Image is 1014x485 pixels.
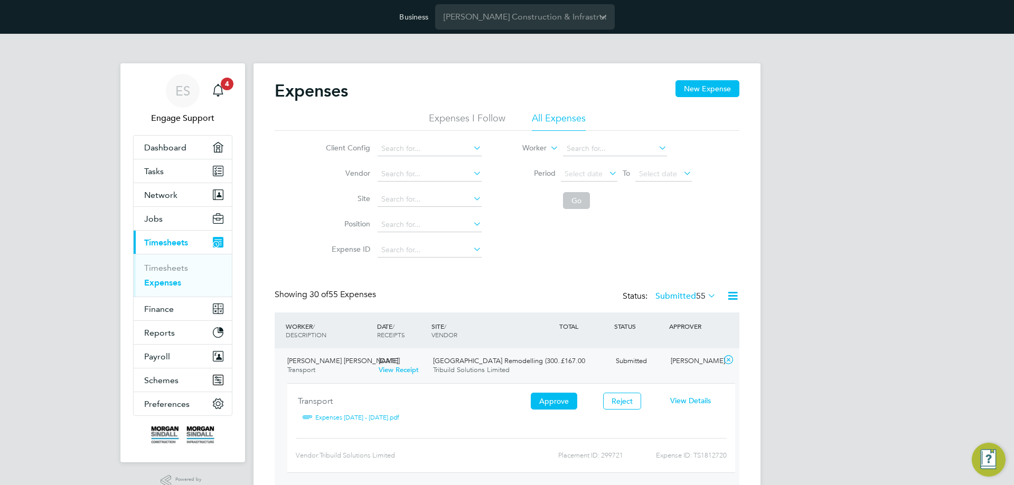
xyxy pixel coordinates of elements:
a: Go to home page [133,426,232,443]
label: Worker [499,143,547,154]
div: Timesheets [134,254,232,297]
span: / [313,322,315,330]
span: / [444,322,446,330]
input: Search for... [378,217,482,232]
div: STATUS [612,317,666,336]
span: Schemes [144,375,179,385]
button: Reports [134,321,232,344]
div: Transport [298,392,520,410]
span: ES [175,84,190,98]
span: Payroll [144,351,170,362]
button: Network [134,183,232,206]
h2: Expenses [275,80,348,101]
span: [DATE] [379,356,400,365]
span: Tasks [144,166,164,176]
button: Timesheets [134,231,232,254]
span: Tribuild Solutions Limited [433,365,510,374]
span: VENDOR [431,330,457,339]
button: Engage Resource Center [972,443,1006,477]
span: Network [144,190,177,200]
nav: Main navigation [120,63,245,462]
div: DATE [374,317,429,344]
span: Finance [144,304,174,314]
a: Tasks [134,159,232,183]
a: View Receipt [379,365,419,374]
span: Select date [565,169,603,178]
label: Submitted [655,291,716,301]
button: Preferences [134,392,232,415]
input: Search for... [378,192,482,207]
label: Period [508,168,556,178]
label: Business [399,12,428,22]
span: [PERSON_NAME] [PERSON_NAME] [287,356,398,365]
button: New Expense [675,80,739,97]
li: Expenses I Follow [429,112,505,131]
input: Search for... [378,243,482,258]
input: Search for... [378,141,482,156]
li: All Expenses [532,112,586,131]
div: Vendor: [296,447,485,464]
input: Search for... [378,167,482,182]
span: Engage Support [133,112,232,125]
span: To [619,166,633,180]
span: / [392,322,395,330]
div: Showing [275,289,378,300]
div: [PERSON_NAME] [666,353,721,370]
span: Timesheets [144,237,188,248]
span: Jobs [144,214,163,224]
span: 55 Expenses [309,289,376,300]
a: 4 [208,74,229,108]
span: Tribuild Solutions Limited [320,451,395,459]
span: View Details [670,396,711,405]
a: Expenses [144,278,181,288]
button: Schemes [134,368,232,392]
label: Position [323,219,370,229]
label: Expense ID [323,244,370,254]
button: Finance [134,297,232,320]
label: Site [323,194,370,203]
img: morgansindall-logo-retina.png [151,426,214,443]
div: WORKER [283,317,374,344]
a: Timesheets [144,263,188,273]
span: 30 of [309,289,328,300]
span: Submitted [616,356,647,365]
span: [GEOGRAPHIC_DATA] Remodelling (300… [433,356,565,365]
div: SITE [429,317,557,344]
span: DESCRIPTION [286,330,326,339]
span: Reports [144,328,175,338]
div: £167.00 [557,353,612,370]
button: Jobs [134,207,232,230]
label: Vendor [323,168,370,178]
a: ESEngage Support [133,74,232,125]
span: Select date [639,169,677,178]
span: Dashboard [144,142,186,153]
span: 55 [696,291,706,301]
button: Reject [603,393,641,410]
span: Powered by [175,475,205,484]
div: TOTAL [557,317,612,336]
button: Go [563,192,590,209]
div: Expense ID: TS1812720 [623,447,727,464]
label: Client Config [323,143,370,153]
div: Status: [623,289,718,304]
button: Payroll [134,345,232,368]
div: Placement ID: 299721 [485,447,623,464]
span: Preferences [144,399,190,409]
button: Approve [531,393,577,410]
span: RECEIPTS [377,330,405,339]
a: Expenses [DATE] - [DATE].pdf [315,410,399,425]
span: 4 [221,78,233,90]
div: APPROVER [666,317,721,336]
input: Search for... [563,141,667,156]
span: Transport [287,365,315,374]
a: Dashboard [134,136,232,159]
